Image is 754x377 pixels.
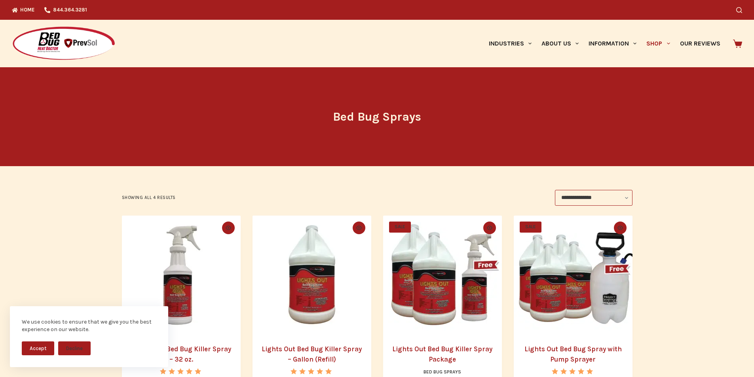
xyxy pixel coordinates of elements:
[22,318,156,333] div: We use cookies to ensure that we give you the best experience on our website.
[484,20,536,67] a: Industries
[253,216,371,334] picture: lights-out-gallon
[584,20,642,67] a: Information
[383,216,502,334] picture: LightsOutPackage
[22,341,54,355] button: Accept
[253,216,371,334] img: Lights Out Bed Bug Killer Spray - Gallon (Refill)
[58,341,91,355] button: Decline
[424,369,461,375] a: Bed Bug Sprays
[122,216,241,334] img: Lights Out Bed Bug Killer Spray - 32 oz.
[736,7,742,13] button: Search
[520,222,541,233] span: SALE
[229,108,526,126] h1: Bed Bug Sprays
[122,216,241,334] picture: lights-out-qt-sprayer
[614,222,627,234] button: Quick view toggle
[389,222,411,233] span: SALE
[642,20,675,67] a: Shop
[6,3,30,27] button: Open LiveChat chat widget
[524,345,622,363] a: Lights Out Bed Bug Spray with Pump Sprayer
[484,20,725,67] nav: Primary
[262,345,362,363] a: Lights Out Bed Bug Killer Spray – Gallon (Refill)
[514,216,632,334] a: Lights Out Bed Bug Spray with Pump Sprayer
[353,222,365,234] button: Quick view toggle
[12,26,116,61] img: Prevsol/Bed Bug Heat Doctor
[122,194,176,201] p: Showing all 4 results
[392,345,492,363] a: Lights Out Bed Bug Killer Spray Package
[675,20,725,67] a: Our Reviews
[536,20,583,67] a: About Us
[160,368,202,374] div: Rated 5.00 out of 5
[383,216,502,334] a: Lights Out Bed Bug Killer Spray Package
[383,216,502,334] img: Lights Out Bed Bug Spray Package with two gallons and one 32 oz
[552,368,594,374] div: Rated 5.00 out of 5
[291,368,333,374] div: Rated 5.00 out of 5
[131,345,231,363] a: Lights Out Bed Bug Killer Spray – 32 oz.
[222,222,235,234] button: Quick view toggle
[555,190,632,206] select: Shop order
[483,222,496,234] button: Quick view toggle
